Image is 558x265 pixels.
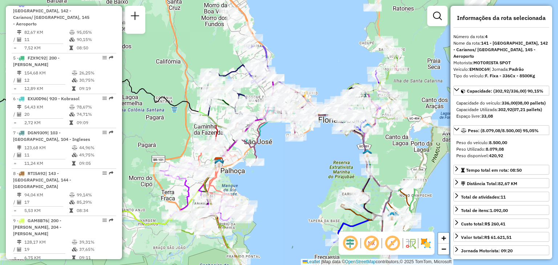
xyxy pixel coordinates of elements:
strong: 8.079,08 [486,146,504,152]
div: Total de itens: [461,207,508,214]
td: 49,75% [79,151,113,159]
td: = [13,119,17,126]
span: Total de atividades: [461,194,506,200]
a: Tempo total em rota: 08:50 [453,165,549,175]
strong: 141 - [GEOGRAPHIC_DATA], 142 - Carianos/ [GEOGRAPHIC_DATA], 145 - Aeroporto [453,40,548,59]
i: % de utilização do peso [69,105,75,109]
span: Capacidade: (302,92/336,00) 90,15% [467,88,543,94]
td: 26,25% [79,69,113,77]
a: OpenStreetMap [345,259,376,264]
span: | [321,259,322,264]
i: Distância Total [17,193,21,197]
a: Leaflet [303,259,320,264]
td: 95,05% [76,29,113,36]
a: Exibir filtros [430,9,445,23]
span: 7 - [13,130,90,142]
td: 12,89 KM [24,85,72,92]
i: Tempo total em rota [72,86,76,91]
i: % de utilização da cubagem [72,247,77,252]
i: Total de Atividades [17,200,21,204]
em: Rota exportada [109,96,113,101]
a: Jornada Motorista: 09:20 [453,245,549,255]
i: Tempo total em rota [69,208,73,213]
img: 712 UDC Full Palhoça [214,158,224,168]
td: 09:11 [79,254,113,261]
td: 54,43 KM [24,103,69,111]
a: Total de atividades:11 [453,192,549,201]
div: Número da rota: [453,33,549,40]
td: = [13,207,17,214]
td: / [13,36,17,43]
a: Zoom out [438,244,449,254]
div: Peso Utilizado: [456,146,546,152]
td: / [13,111,17,118]
a: Custo total:R$ 260,41 [453,219,549,228]
div: Nome da rota: [453,40,549,60]
td: = [13,44,17,52]
td: 09:19 [79,85,113,92]
i: % de utilização do peso [72,71,77,75]
i: % de utilização da cubagem [69,200,75,204]
span: FZX9C92 [28,55,46,61]
strong: 1.092,00 [490,208,508,213]
em: Opções [102,56,107,60]
span: | 143 - [GEOGRAPHIC_DATA], 144 - [GEOGRAPHIC_DATA] [13,171,71,189]
strong: R$ 61.621,51 [484,235,511,240]
div: Distância Total: [461,180,517,187]
em: Rota exportada [109,171,113,175]
a: Peso: (8.079,08/8.500,00) 95,05% [453,125,549,135]
td: 17 [24,199,69,206]
em: Rota exportada [109,56,113,60]
span: EXU0D96 [28,96,46,101]
span: Tempo total em rota: 08:50 [466,167,522,173]
span: Exibir NR [363,235,380,252]
span: RTI5A92 [28,171,45,176]
div: Veículo: [453,66,549,73]
i: % de utilização da cubagem [72,78,77,82]
a: Zoom in [438,233,449,244]
i: Tempo total em rota [69,121,73,125]
strong: 33,08 [481,113,493,119]
h4: Informações da rota selecionada [453,15,549,21]
strong: R$ 260,41 [485,221,505,227]
strong: EMN0C69 [469,66,489,72]
img: 2368 - Warecloud Autódromo [390,211,399,220]
a: Total de itens:1.092,00 [453,205,549,215]
i: % de utilização da cubagem [69,37,75,42]
i: Total de Atividades [17,78,21,82]
td: = [13,85,17,92]
span: 6 - [13,96,80,101]
td: 94,04 KM [24,191,69,199]
i: Total de Atividades [17,153,21,157]
i: Distância Total [17,30,21,34]
strong: F. Fixa - 336Cx - 8500Kg [485,73,535,78]
div: Espaço livre: [456,113,546,119]
div: Map data © contributors,© 2025 TomTom, Microsoft [301,259,453,265]
i: Tempo total em rota [72,256,76,260]
span: | 200 - [PERSON_NAME], 204 - [PERSON_NAME] [13,218,61,236]
td: 85,29% [76,199,113,206]
a: Valor total:R$ 61.621,51 [453,232,549,242]
a: Nova sessão e pesquisa [128,9,142,25]
strong: 8.500,00 [489,140,507,145]
i: Distância Total [17,240,21,244]
div: Peso: (8.079,08/8.500,00) 95,05% [453,136,549,162]
div: Capacidade Utilizada: [456,106,546,113]
div: Capacidade do veículo: [456,100,546,106]
div: Capacidade: (302,92/336,00) 90,15% [453,97,549,122]
td: 123,68 KM [24,144,72,151]
i: % de utilização do peso [72,240,77,244]
img: Fluxo de ruas [405,237,416,249]
span: | 920 - Kobrasol [46,96,80,101]
td: / [13,246,17,253]
span: 5 - [13,55,60,67]
td: 128,17 KM [24,238,72,246]
img: CDD Florianópolis [214,157,223,166]
td: / [13,151,17,159]
span: | 103 - [GEOGRAPHIC_DATA], 104 - Ingleses [13,130,90,142]
td: = [13,160,17,167]
img: FAD - Pirajubae [363,149,372,158]
td: 44,96% [79,144,113,151]
div: Motorista: [453,60,549,66]
td: 37,65% [79,246,113,253]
